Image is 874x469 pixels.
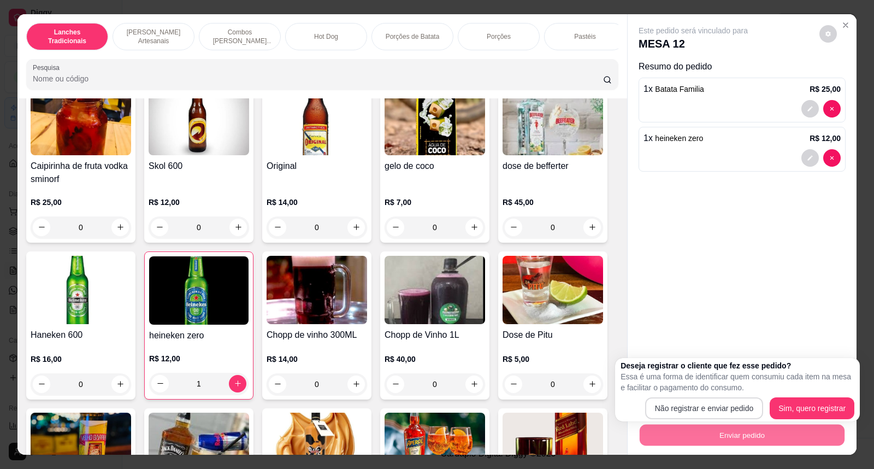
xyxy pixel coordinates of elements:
p: R$ 45,00 [503,197,603,208]
p: Lanches Tradicionais [36,28,99,45]
button: increase-product-quantity [229,219,247,236]
label: Pesquisa [33,63,63,72]
h4: dose de befferter [503,160,603,173]
button: increase-product-quantity [229,375,246,392]
h4: gelo de coco [385,160,485,173]
button: Close [837,16,854,34]
button: decrease-product-quantity [151,375,169,392]
p: R$ 12,00 [149,197,249,208]
span: Batata Familia [655,85,704,93]
h4: Original [267,160,367,173]
img: product-image [149,256,249,325]
button: decrease-product-quantity [823,149,841,167]
p: Este pedido será vinculado para [639,25,748,36]
button: decrease-product-quantity [269,376,286,393]
button: decrease-product-quantity [269,219,286,236]
button: decrease-product-quantity [801,100,819,118]
button: Enviar pedido [640,425,845,446]
button: increase-product-quantity [347,219,365,236]
button: decrease-product-quantity [387,219,404,236]
button: increase-product-quantity [347,376,365,393]
button: decrease-product-quantity [387,376,404,393]
p: Essa é uma forma de identificar quem consumiu cada item na mesa e facilitar o pagamento do consumo. [621,371,854,393]
input: Pesquisa [33,73,603,84]
button: increase-product-quantity [111,219,129,236]
p: R$ 14,00 [267,354,367,365]
button: decrease-product-quantity [801,149,819,167]
p: Porções [487,32,511,41]
button: decrease-product-quantity [33,376,50,393]
button: Sim, quero registrar [770,397,854,419]
p: R$ 16,00 [31,354,131,365]
p: R$ 14,00 [267,197,367,208]
button: decrease-product-quantity [151,219,168,236]
p: Hot Dog [314,32,338,41]
p: R$ 25,00 [810,84,841,95]
p: [PERSON_NAME] Artesanais [122,28,185,45]
button: decrease-product-quantity [505,376,522,393]
img: product-image [503,256,603,324]
p: 1 x [643,132,703,145]
img: product-image [385,87,485,155]
button: increase-product-quantity [465,219,483,236]
button: decrease-product-quantity [823,100,841,118]
img: product-image [149,87,249,155]
img: product-image [31,256,131,324]
img: product-image [385,256,485,324]
button: increase-product-quantity [583,219,601,236]
h4: Dose de Pitu [503,329,603,342]
button: decrease-product-quantity [33,219,50,236]
button: Não registrar e enviar pedido [645,397,764,419]
img: product-image [503,87,603,155]
p: R$ 25,00 [31,197,131,208]
span: heineken zero [655,134,703,143]
img: product-image [31,87,131,155]
p: R$ 12,00 [810,133,841,144]
p: R$ 7,00 [385,197,485,208]
p: Resumo do pedido [639,60,846,73]
p: R$ 12,00 [149,353,249,364]
button: decrease-product-quantity [505,219,522,236]
img: product-image [267,87,367,155]
p: Pastéis [574,32,595,41]
button: decrease-product-quantity [819,25,837,43]
img: product-image [267,256,367,324]
p: Combos [PERSON_NAME] Artesanais [208,28,271,45]
h4: Haneken 600 [31,329,131,342]
p: 1 x [643,83,704,96]
h4: Chopp de vinho 300ML [267,329,367,342]
h4: Chopp de Vinho 1L [385,329,485,342]
p: MESA 12 [639,36,748,51]
h4: heineken zero [149,329,249,342]
button: increase-product-quantity [465,376,483,393]
p: Porções de Batata [386,32,440,41]
p: R$ 5,00 [503,354,603,365]
h2: Deseja registrar o cliente que fez esse pedido? [621,360,854,371]
button: increase-product-quantity [583,376,601,393]
button: increase-product-quantity [111,376,129,393]
h4: Caipirinha de fruta vodka sminorf [31,160,131,186]
h4: Skol 600 [149,160,249,173]
p: R$ 40,00 [385,354,485,365]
